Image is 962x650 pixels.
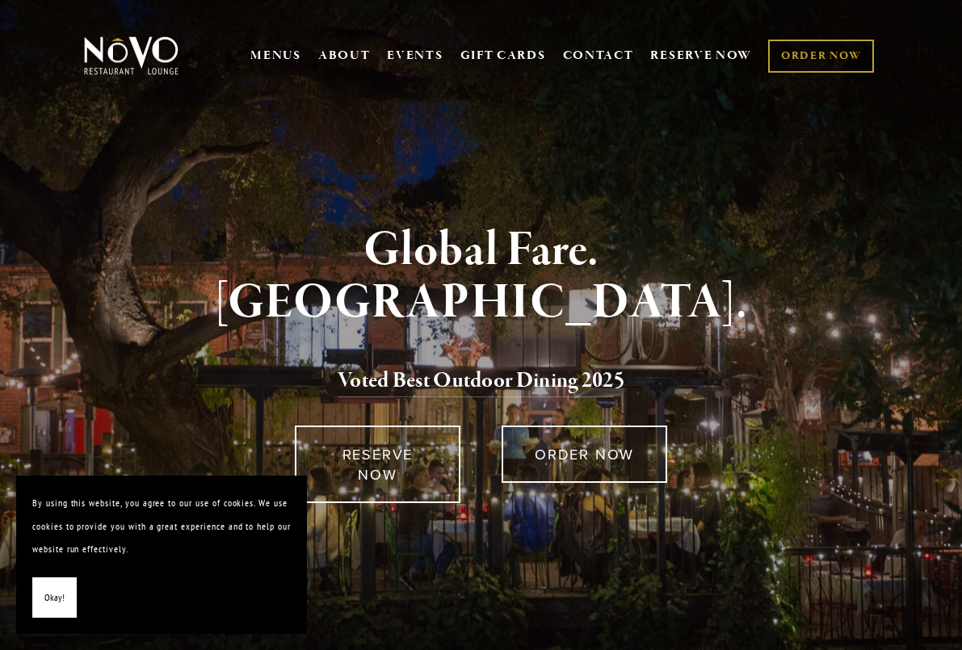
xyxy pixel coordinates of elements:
[250,48,301,64] a: MENUS
[460,40,546,71] a: GIFT CARDS
[563,40,634,71] a: CONTACT
[32,577,77,619] button: Okay!
[105,364,857,398] h2: 5
[650,40,752,71] a: RESERVE NOW
[81,36,182,76] img: Novo Restaurant &amp; Lounge
[387,48,443,64] a: EVENTS
[318,48,371,64] a: ABOUT
[502,426,667,483] a: ORDER NOW
[338,367,614,397] a: Voted Best Outdoor Dining 202
[44,586,65,610] span: Okay!
[16,476,307,634] section: Cookie banner
[215,220,747,333] strong: Global Fare. [GEOGRAPHIC_DATA].
[32,492,291,561] p: By using this website, you agree to our use of cookies. We use cookies to provide you with a grea...
[768,40,874,73] a: ORDER NOW
[295,426,460,503] a: RESERVE NOW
